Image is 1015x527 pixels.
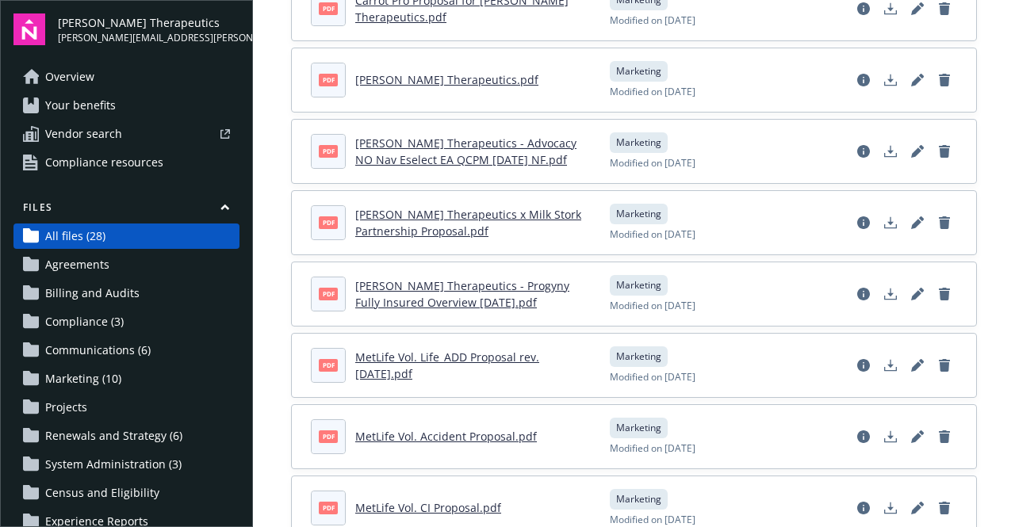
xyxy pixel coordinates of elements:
a: Overview [13,64,239,90]
span: Vendor search [45,121,122,147]
span: [PERSON_NAME] Therapeutics [58,14,239,31]
span: pdf [319,288,338,300]
a: Download document [878,139,903,164]
span: pdf [319,2,338,14]
a: Marketing (10) [13,366,239,391]
span: Overview [45,64,94,90]
span: Marketing [616,349,661,364]
a: [PERSON_NAME] Therapeutics - Progyny Fully Insured Overview [DATE].pdf [355,278,569,310]
span: pdf [319,216,338,228]
span: Modified on [DATE] [610,13,695,28]
a: Download document [878,281,903,307]
a: View file details [851,210,876,235]
span: pdf [319,430,338,442]
span: Marketing [616,421,661,435]
span: Your benefits [45,93,116,118]
span: pdf [319,74,338,86]
a: Download document [878,67,903,93]
a: Edit document [905,281,930,307]
span: Census and Eligibility [45,480,159,506]
span: Marketing [616,492,661,506]
span: [PERSON_NAME][EMAIL_ADDRESS][PERSON_NAME][DOMAIN_NAME] [58,31,239,45]
span: Agreements [45,252,109,277]
span: Renewals and Strategy (6) [45,423,182,449]
a: Census and Eligibility [13,480,239,506]
a: Delete document [932,424,957,449]
a: Edit document [905,210,930,235]
a: Edit document [905,353,930,378]
a: Communications (6) [13,338,239,363]
span: Compliance resources [45,150,163,175]
a: Your benefits [13,93,239,118]
a: Download document [878,210,903,235]
a: Billing and Audits [13,281,239,306]
a: View file details [851,281,876,307]
a: View file details [851,67,876,93]
span: Billing and Audits [45,281,140,306]
a: Renewals and Strategy (6) [13,423,239,449]
a: Vendor search [13,121,239,147]
span: Projects [45,395,87,420]
a: Delete document [932,139,957,164]
a: All files (28) [13,223,239,249]
a: View file details [851,139,876,164]
a: Compliance (3) [13,309,239,334]
a: View file details [851,495,876,521]
span: Communications (6) [45,338,151,363]
a: Edit document [905,139,930,164]
button: Files [13,200,239,220]
span: Marketing [616,207,661,221]
span: pdf [319,502,338,514]
button: [PERSON_NAME] Therapeutics[PERSON_NAME][EMAIL_ADDRESS][PERSON_NAME][DOMAIN_NAME] [58,13,239,45]
a: Download document [878,495,903,521]
a: System Administration (3) [13,452,239,477]
img: navigator-logo.svg [13,13,45,45]
span: Compliance (3) [45,309,124,334]
a: Delete document [932,210,957,235]
span: Modified on [DATE] [610,513,695,527]
span: Modified on [DATE] [610,299,695,313]
span: Marketing [616,278,661,292]
a: Edit document [905,495,930,521]
a: MetLife Vol. Accident Proposal.pdf [355,429,537,444]
a: [PERSON_NAME] Therapeutics.pdf [355,72,538,87]
span: pdf [319,145,338,157]
span: Modified on [DATE] [610,370,695,384]
a: Download document [878,424,903,449]
a: Projects [13,395,239,420]
a: View file details [851,353,876,378]
span: Modified on [DATE] [610,441,695,456]
span: Marketing [616,136,661,150]
a: Edit document [905,424,930,449]
span: Modified on [DATE] [610,85,695,99]
a: Delete document [932,353,957,378]
a: [PERSON_NAME] Therapeutics x Milk Stork Partnership Proposal.pdf [355,207,581,239]
a: [PERSON_NAME] Therapeutics - Advocacy NO Nav Eselect EA QCPM [DATE] NF.pdf [355,136,576,167]
a: Download document [878,353,903,378]
a: Edit document [905,67,930,93]
span: pdf [319,359,338,371]
span: All files (28) [45,223,105,249]
span: Marketing (10) [45,366,121,391]
span: System Administration (3) [45,452,182,477]
a: Compliance resources [13,150,239,175]
span: Marketing [616,64,661,78]
a: Agreements [13,252,239,277]
a: MetLife Vol. Life_ADD Proposal rev.[DATE].pdf [355,349,539,381]
span: Modified on [DATE] [610,156,695,170]
span: Modified on [DATE] [610,227,695,242]
a: View file details [851,424,876,449]
a: Delete document [932,67,957,93]
a: Delete document [932,281,957,307]
a: MetLife Vol. CI Proposal.pdf [355,500,501,515]
a: Delete document [932,495,957,521]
